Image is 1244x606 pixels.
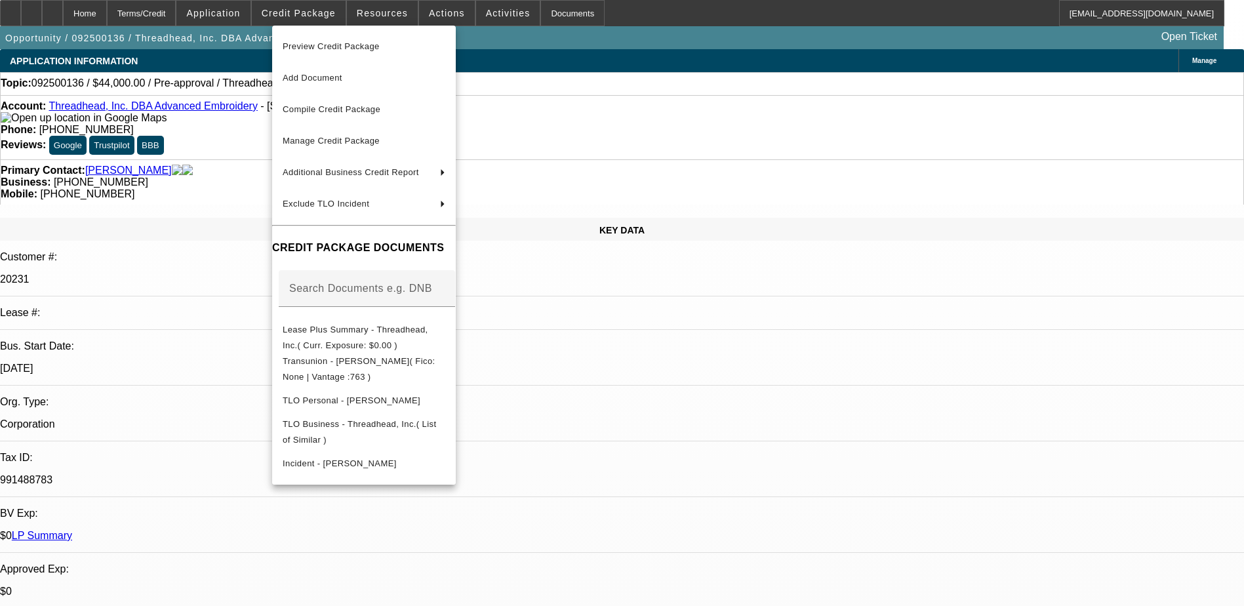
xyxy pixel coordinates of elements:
[289,283,432,294] mat-label: Search Documents e.g. DNB
[283,419,436,445] span: TLO Business - Threadhead, Inc.( List of Similar )
[283,199,369,209] span: Exclude TLO Incident
[283,136,380,146] span: Manage Credit Package
[272,385,456,416] button: TLO Personal - Lambros, Mike
[283,458,397,468] span: Incident - [PERSON_NAME]
[283,41,380,51] span: Preview Credit Package
[283,325,428,350] span: Lease Plus Summary - Threadhead, Inc.( Curr. Exposure: $0.00 )
[272,353,456,385] button: Transunion - Lambros, Mike( Fico: None | Vantage :763 )
[283,104,380,114] span: Compile Credit Package
[272,416,456,448] button: TLO Business - Threadhead, Inc.( List of Similar )
[272,322,456,353] button: Lease Plus Summary - Threadhead, Inc.( Curr. Exposure: $0.00 )
[283,73,342,83] span: Add Document
[283,356,435,382] span: Transunion - [PERSON_NAME]( Fico: None | Vantage :763 )
[272,448,456,479] button: Incident - Lambros, Mike
[283,167,419,177] span: Additional Business Credit Report
[272,240,456,256] h4: CREDIT PACKAGE DOCUMENTS
[283,395,420,405] span: TLO Personal - [PERSON_NAME]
